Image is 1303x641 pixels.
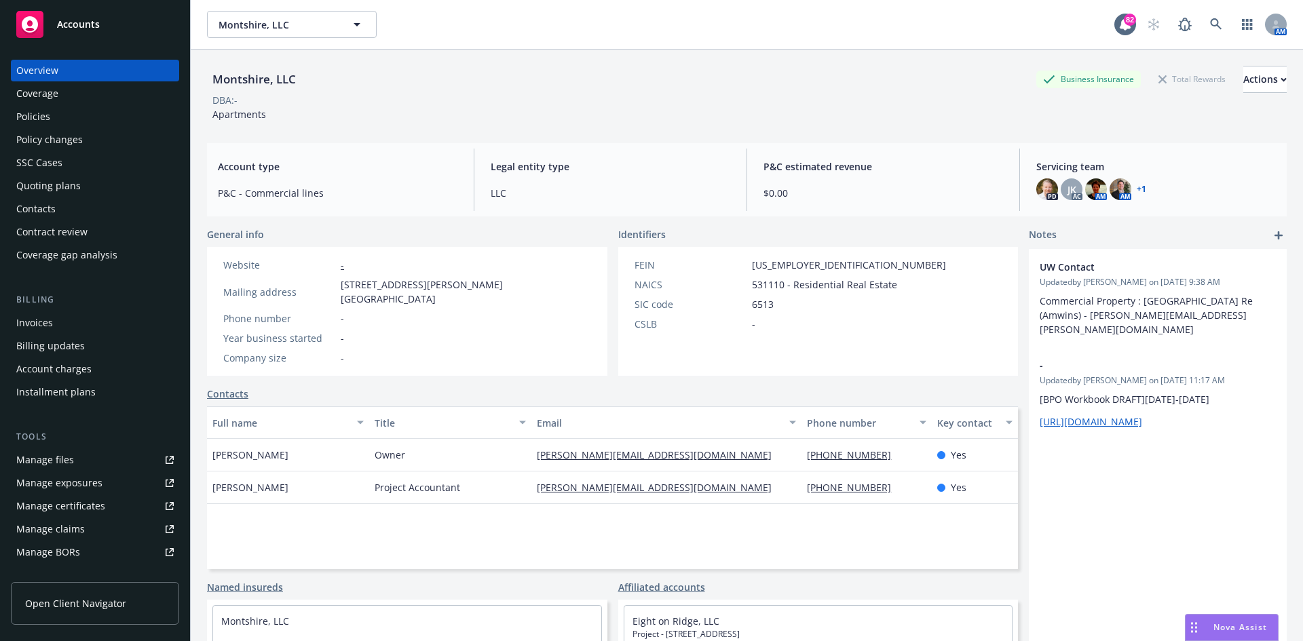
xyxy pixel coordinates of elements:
[16,129,83,151] div: Policy changes
[25,596,126,610] span: Open Client Navigator
[11,449,179,471] a: Manage files
[219,18,336,32] span: Montshire, LLC
[11,198,179,220] a: Contacts
[491,159,730,174] span: Legal entity type
[341,311,344,326] span: -
[752,317,755,331] span: -
[537,416,781,430] div: Email
[1029,249,1287,347] div: UW ContactUpdatedby [PERSON_NAME] on [DATE] 9:38 AMCommercial Property : [GEOGRAPHIC_DATA] Re (Am...
[16,541,80,563] div: Manage BORs
[807,481,902,494] a: [PHONE_NUMBER]
[341,258,344,271] a: -
[807,448,902,461] a: [PHONE_NUMBER]
[221,615,289,627] a: Montshire, LLC
[218,186,457,200] span: P&C - Commercial lines
[16,564,119,586] div: Summary of insurance
[937,416,998,430] div: Key contact
[632,628,1004,640] span: Project - [STREET_ADDRESS]
[341,351,344,365] span: -
[16,244,117,266] div: Coverage gap analysis
[491,186,730,200] span: LLC
[207,406,369,439] button: Full name
[11,335,179,357] a: Billing updates
[1203,11,1230,38] a: Search
[531,406,801,439] button: Email
[16,518,85,540] div: Manage claims
[951,480,966,494] span: Yes
[618,227,666,241] span: Identifiers
[16,106,50,128] div: Policies
[752,277,897,292] span: 531110 - Residential Real Estate
[207,580,283,594] a: Named insureds
[223,285,335,299] div: Mailing address
[1152,71,1232,88] div: Total Rewards
[951,448,966,462] span: Yes
[57,19,100,30] span: Accounts
[1243,66,1287,92] div: Actions
[11,152,179,174] a: SSC Cases
[1234,11,1261,38] a: Switch app
[16,449,74,471] div: Manage files
[1270,227,1287,244] a: add
[1213,621,1267,633] span: Nova Assist
[1186,615,1203,640] div: Drag to move
[16,60,58,81] div: Overview
[635,277,747,292] div: NAICS
[1171,11,1198,38] a: Report a Bug
[1068,182,1076,197] span: JK
[16,381,96,403] div: Installment plans
[16,175,81,197] div: Quoting plans
[1036,159,1276,174] span: Servicing team
[11,472,179,494] span: Manage exposures
[369,406,531,439] button: Title
[537,448,782,461] a: [PERSON_NAME][EMAIL_ADDRESS][DOMAIN_NAME]
[635,317,747,331] div: CSLB
[1040,392,1276,406] p: [BPO Workbook DRAFT][DATE]-[DATE]
[1243,66,1287,93] button: Actions
[207,71,301,88] div: Montshire, LLC
[1040,294,1255,336] span: Commercial Property : [GEOGRAPHIC_DATA] Re (Amwins) - [PERSON_NAME][EMAIL_ADDRESS][PERSON_NAME][D...
[1137,185,1146,193] a: +1
[16,472,102,494] div: Manage exposures
[11,129,179,151] a: Policy changes
[1040,260,1241,274] span: UW Contact
[212,480,288,494] span: [PERSON_NAME]
[341,331,344,345] span: -
[632,615,719,627] a: Eight on Ridge, LLC
[618,580,705,594] a: Affiliated accounts
[1036,178,1058,200] img: photo
[11,83,179,104] a: Coverage
[11,60,179,81] a: Overview
[11,293,179,307] div: Billing
[16,198,56,220] div: Contacts
[207,227,264,241] span: General info
[763,159,1003,174] span: P&C estimated revenue
[537,481,782,494] a: [PERSON_NAME][EMAIL_ADDRESS][DOMAIN_NAME]
[11,564,179,586] a: Summary of insurance
[1124,14,1136,26] div: 82
[11,244,179,266] a: Coverage gap analysis
[1140,11,1167,38] a: Start snowing
[375,480,460,494] span: Project Accountant
[11,518,179,540] a: Manage claims
[223,311,335,326] div: Phone number
[375,448,405,462] span: Owner
[223,331,335,345] div: Year business started
[1040,276,1276,288] span: Updated by [PERSON_NAME] on [DATE] 9:38 AM
[212,108,266,121] span: Apartments
[1085,178,1107,200] img: photo
[16,335,85,357] div: Billing updates
[1029,227,1057,244] span: Notes
[635,297,747,311] div: SIC code
[1110,178,1131,200] img: photo
[16,83,58,104] div: Coverage
[1185,614,1279,641] button: Nova Assist
[375,416,511,430] div: Title
[11,5,179,43] a: Accounts
[11,358,179,380] a: Account charges
[16,152,62,174] div: SSC Cases
[752,258,946,272] span: [US_EMPLOYER_IDENTIFICATION_NUMBER]
[801,406,931,439] button: Phone number
[11,175,179,197] a: Quoting plans
[1040,358,1241,372] span: -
